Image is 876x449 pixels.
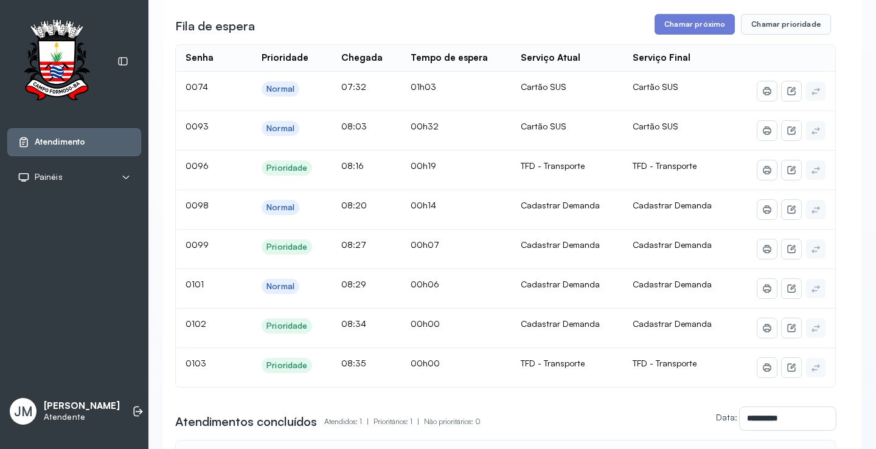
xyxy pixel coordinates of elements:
h3: Fila de espera [175,18,255,35]
span: 00h00 [411,318,440,329]
span: Cartão SUS [633,81,678,92]
div: Normal [266,123,294,134]
div: Senha [186,52,214,64]
p: Não prioritários: 0 [424,413,481,430]
span: 08:16 [341,160,364,171]
span: Cartão SUS [633,121,678,131]
span: 08:29 [341,279,366,289]
div: Serviço Final [633,52,690,64]
a: Atendimento [18,136,131,148]
span: 01h03 [411,81,436,92]
span: 00h06 [411,279,439,289]
p: Prioritários: 1 [374,413,424,430]
div: Cadastrar Demanda [521,239,613,250]
span: 08:34 [341,318,366,329]
p: Atendidos: 1 [324,413,374,430]
span: 00h19 [411,160,436,171]
div: Serviço Atual [521,52,580,64]
span: 0101 [186,279,204,289]
div: TFD - Transporte [521,160,613,171]
span: Cadastrar Demanda [633,239,712,250]
div: Normal [266,281,294,292]
span: | [417,417,419,426]
div: Normal [266,84,294,94]
img: Logotipo do estabelecimento [13,19,100,104]
div: Cadastrar Demanda [521,279,613,290]
div: Normal [266,202,294,213]
span: 08:27 [341,239,366,250]
span: 0103 [186,358,206,368]
span: | [367,417,369,426]
span: 00h00 [411,358,440,368]
span: 00h14 [411,200,436,210]
span: 08:35 [341,358,366,368]
span: 00h07 [411,239,439,250]
div: Prioridade [266,242,307,252]
div: Prioridade [266,321,307,331]
div: Cartão SUS [521,81,613,92]
span: 0099 [186,239,209,250]
span: Atendimento [35,137,85,147]
div: Prioridade [266,360,307,371]
span: 0074 [186,81,208,92]
button: Chamar próximo [655,14,735,35]
div: TFD - Transporte [521,358,613,369]
div: Cadastrar Demanda [521,318,613,329]
span: Cadastrar Demanda [633,279,712,289]
span: 0098 [186,200,209,210]
span: Painéis [35,172,63,182]
span: 00h32 [411,121,439,131]
span: Cadastrar Demanda [633,200,712,210]
span: TFD - Transporte [633,358,697,368]
div: Cadastrar Demanda [521,200,613,211]
label: Data: [716,412,737,422]
div: Tempo de espera [411,52,488,64]
span: 08:03 [341,121,367,131]
h3: Atendimentos concluídos [175,413,317,430]
span: 08:20 [341,200,367,210]
span: TFD - Transporte [633,160,697,171]
div: Prioridade [262,52,308,64]
p: Atendente [44,412,120,422]
div: Prioridade [266,163,307,173]
span: 0096 [186,160,209,171]
span: Cadastrar Demanda [633,318,712,329]
div: Cartão SUS [521,121,613,132]
button: Chamar prioridade [741,14,831,35]
div: Chegada [341,52,383,64]
p: [PERSON_NAME] [44,400,120,412]
span: 07:32 [341,81,366,92]
span: 0102 [186,318,206,329]
span: 0093 [186,121,209,131]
